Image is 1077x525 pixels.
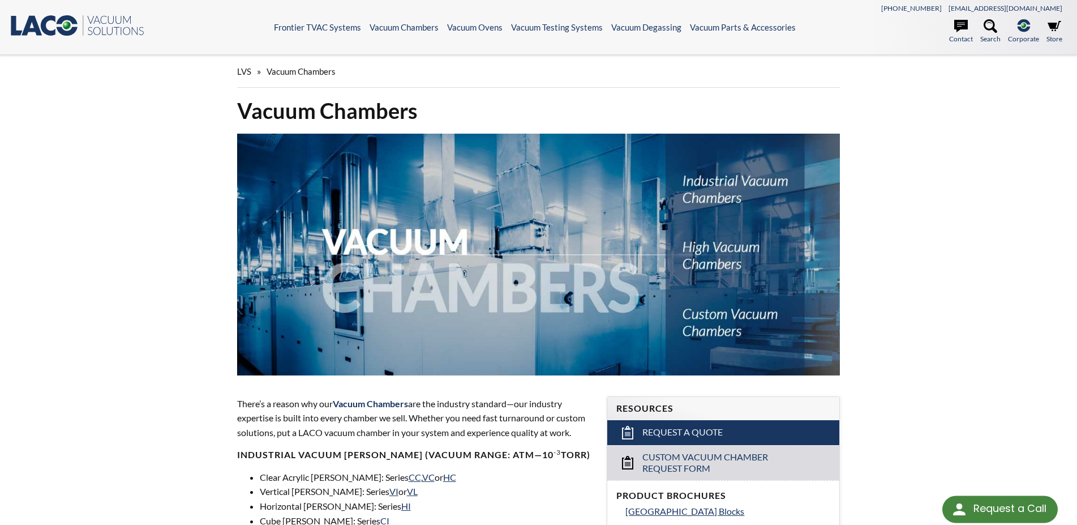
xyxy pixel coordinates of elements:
[274,22,361,32] a: Frontier TVAC Systems
[511,22,603,32] a: Vacuum Testing Systems
[949,19,973,44] a: Contact
[611,22,681,32] a: Vacuum Degassing
[607,420,839,445] a: Request a Quote
[422,472,435,483] a: VC
[625,504,830,519] a: [GEOGRAPHIC_DATA] Blocks
[616,403,830,415] h4: Resources
[237,56,840,88] div: »
[607,445,839,481] a: Custom Vacuum Chamber Request Form
[980,19,1001,44] a: Search
[260,484,594,499] li: Vertical [PERSON_NAME]: Series or
[260,470,594,485] li: Clear Acrylic [PERSON_NAME]: Series , or
[409,472,421,483] a: CC
[642,451,806,475] span: Custom Vacuum Chamber Request Form
[616,490,830,502] h4: Product Brochures
[447,22,503,32] a: Vacuum Ovens
[625,506,744,517] span: [GEOGRAPHIC_DATA] Blocks
[973,496,1046,522] div: Request a Call
[260,499,594,514] li: Horizontal [PERSON_NAME]: Series
[407,486,418,497] a: VL
[267,66,336,76] span: Vacuum Chambers
[237,97,840,125] h1: Vacuum Chambers
[881,4,942,12] a: [PHONE_NUMBER]
[950,500,968,518] img: round button
[401,501,411,511] a: HI
[237,396,594,440] p: There’s a reason why our are the industry standard—our industry expertise is built into every cha...
[237,449,594,461] h4: Industrial Vacuum [PERSON_NAME] (vacuum range: atm—10 Torr)
[370,22,439,32] a: Vacuum Chambers
[942,496,1058,523] div: Request a Call
[553,448,561,456] sup: -3
[1008,33,1039,44] span: Corporate
[1046,19,1062,44] a: Store
[443,472,456,483] a: HC
[642,426,723,438] span: Request a Quote
[690,22,796,32] a: Vacuum Parts & Accessories
[333,398,408,409] span: Vacuum Chambers
[237,66,251,76] span: LVS
[389,486,398,497] a: VI
[949,4,1062,12] a: [EMAIL_ADDRESS][DOMAIN_NAME]
[237,134,840,375] img: Vacuum Chambers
